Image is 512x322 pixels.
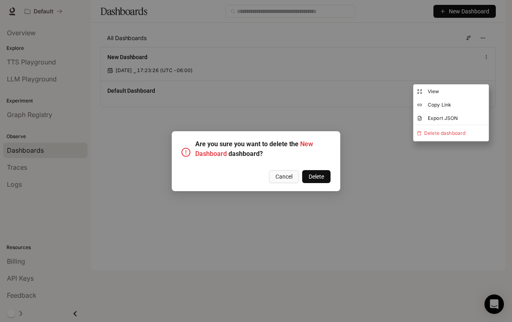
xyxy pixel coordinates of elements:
[428,102,451,108] span: Copy Link
[414,98,489,111] button: Copy Link
[414,111,489,125] button: Export JSON
[428,88,439,94] span: View
[417,131,422,136] span: delete
[195,139,331,159] h5: Are you sure you want to delete the dashboard?
[181,148,190,157] span: exclamation-circle
[414,125,489,141] span: Delete dashboard
[309,172,324,181] span: Delete
[428,115,458,121] span: Export JSON
[302,170,331,183] button: Delete
[275,172,292,181] span: Cancel
[269,170,299,183] button: Cancel
[414,85,489,98] button: View
[195,140,313,158] span: New Dashboard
